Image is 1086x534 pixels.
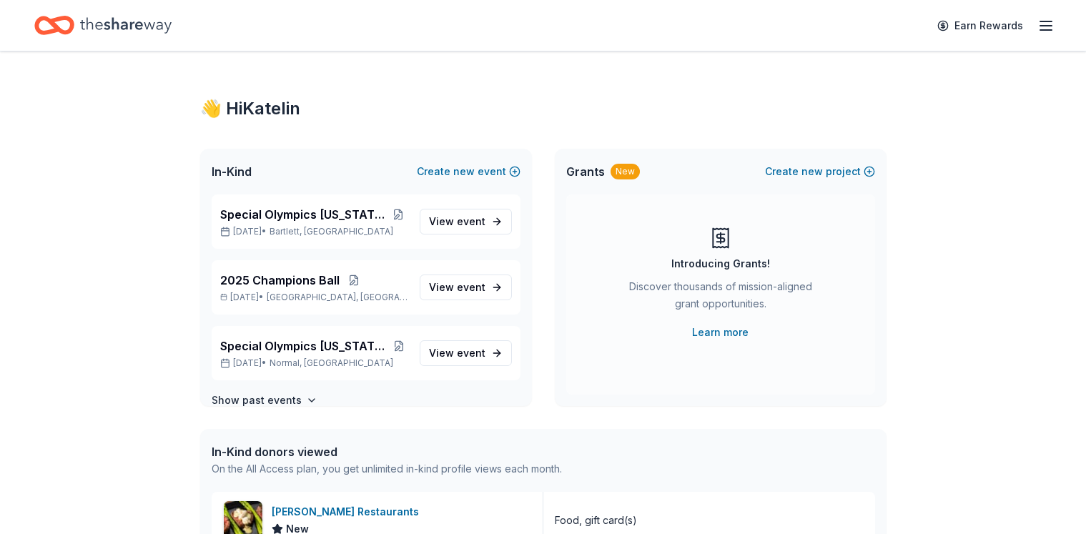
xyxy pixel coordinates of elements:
div: 👋 Hi Katelin [200,97,887,120]
span: new [801,163,823,180]
p: [DATE] • [220,226,408,237]
p: [DATE] • [220,357,408,369]
div: Food, gift card(s) [555,512,637,529]
span: View [429,279,485,296]
button: Show past events [212,392,317,409]
span: new [453,163,475,180]
span: Special Olympics [US_STATE] Coaches Meeting [220,337,390,355]
div: In-Kind donors viewed [212,443,562,460]
a: Home [34,9,172,42]
span: Bartlett, [GEOGRAPHIC_DATA] [270,226,393,237]
a: View event [420,209,512,234]
span: 2025 Champions Ball [220,272,340,289]
span: [GEOGRAPHIC_DATA], [GEOGRAPHIC_DATA] [267,292,408,303]
span: Special Olympics [US_STATE] Holiday Party [220,206,388,223]
div: Introducing Grants! [671,255,770,272]
div: [PERSON_NAME] Restaurants [272,503,425,520]
span: Grants [566,163,605,180]
a: Earn Rewards [929,13,1032,39]
p: [DATE] • [220,292,408,303]
div: Discover thousands of mission-aligned grant opportunities. [623,278,818,318]
span: View [429,213,485,230]
a: Learn more [692,324,749,341]
h4: Show past events [212,392,302,409]
button: Createnewproject [765,163,875,180]
span: event [457,215,485,227]
a: View event [420,340,512,366]
span: event [457,281,485,293]
span: Normal, [GEOGRAPHIC_DATA] [270,357,393,369]
span: In-Kind [212,163,252,180]
span: event [457,347,485,359]
div: New [611,164,640,179]
button: Createnewevent [417,163,520,180]
div: On the All Access plan, you get unlimited in-kind profile views each month. [212,460,562,478]
span: View [429,345,485,362]
a: View event [420,275,512,300]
